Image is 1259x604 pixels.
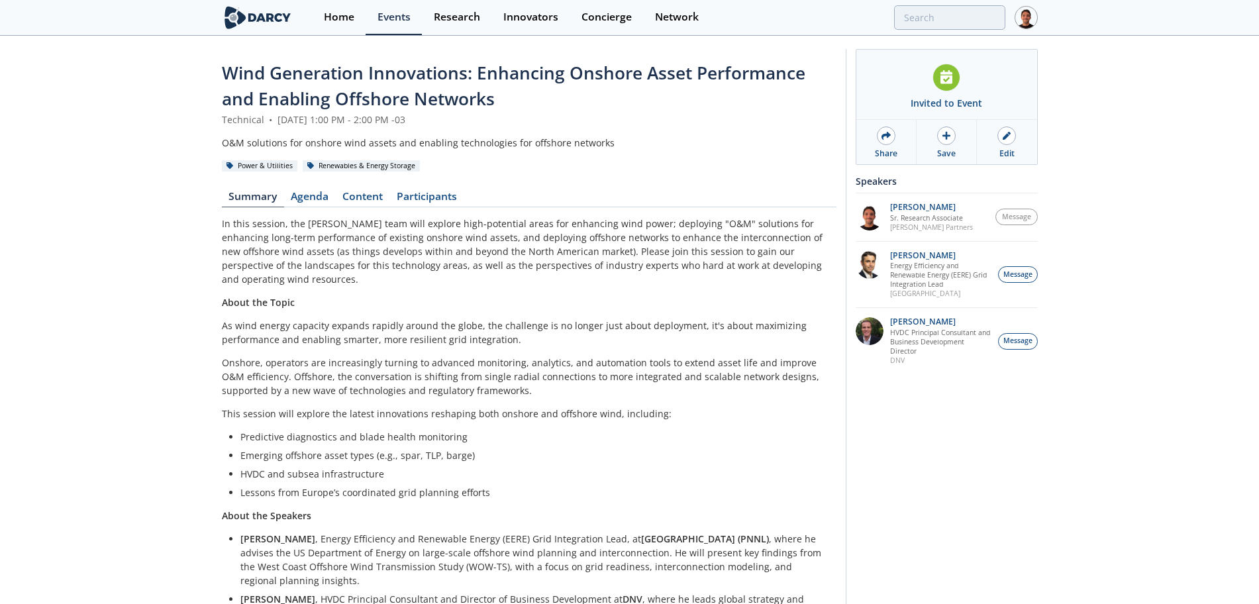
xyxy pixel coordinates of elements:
[641,532,769,545] strong: [GEOGRAPHIC_DATA] (PNNL)
[1003,270,1032,280] span: Message
[999,148,1015,160] div: Edit
[890,223,973,232] p: [PERSON_NAME] Partners
[240,467,827,481] li: HVDC and subsea infrastructure
[222,6,294,29] img: logo-wide.svg
[655,12,699,23] div: Network
[240,532,315,545] strong: [PERSON_NAME]
[890,251,991,260] p: [PERSON_NAME]
[581,12,632,23] div: Concierge
[303,160,421,172] div: Renewables & Energy Storage
[222,407,836,421] p: This session will explore the latest innovations reshaping both onshore and offshore wind, includ...
[222,217,836,286] p: In this session, the [PERSON_NAME] team will explore high-potential areas for enhancing wind powe...
[890,289,991,298] p: [GEOGRAPHIC_DATA]
[890,261,991,289] p: Energy Efficiency and Renewable Energy (EERE) Grid Integration Lead
[1015,6,1038,29] img: Profile
[434,12,480,23] div: Research
[503,12,558,23] div: Innovators
[222,509,311,522] strong: About the Speakers
[267,113,275,126] span: •
[911,96,982,110] div: Invited to Event
[890,356,991,365] p: DNV
[890,328,991,356] p: HVDC Principal Consultant and Business Development Director
[240,485,827,499] li: Lessons from Europe’s coordinated grid planning efforts
[1003,336,1032,346] span: Message
[856,317,883,345] img: a7c90837-2c3a-4a26-86b5-b32fe3f4a414
[977,120,1036,164] a: Edit
[336,191,390,207] a: Content
[856,203,883,230] img: 26c34c91-05b5-44cd-9eb8-fbe8adb38672
[890,203,973,212] p: [PERSON_NAME]
[875,148,897,160] div: Share
[240,532,827,587] li: , Energy Efficiency and Renewable Energy (EERE) Grid Integration Lead, at , where he advises the ...
[998,333,1038,350] button: Message
[222,296,295,309] strong: About the Topic
[1203,551,1246,591] iframe: chat widget
[856,251,883,279] img: 76c95a87-c68e-4104-8137-f842964b9bbb
[890,317,991,327] p: [PERSON_NAME]
[378,12,411,23] div: Events
[390,191,464,207] a: Participants
[222,319,836,346] p: As wind energy capacity expands rapidly around the globe, the challenge is no longer just about d...
[894,5,1005,30] input: Advanced Search
[995,209,1038,225] button: Message
[240,430,827,444] li: Predictive diagnostics and blade health monitoring
[856,170,1038,193] div: Speakers
[890,213,973,223] p: Sr. Research Associate
[222,61,805,111] span: Wind Generation Innovations: Enhancing Onshore Asset Performance and Enabling Offshore Networks
[222,136,836,150] div: O&M solutions for onshore wind assets and enabling technologies for offshore networks
[222,160,298,172] div: Power & Utilities
[222,191,284,207] a: Summary
[240,448,827,462] li: Emerging offshore asset types (e.g., spar, TLP, barge)
[937,148,956,160] div: Save
[1002,212,1031,223] span: Message
[998,266,1038,283] button: Message
[284,191,336,207] a: Agenda
[222,356,836,397] p: Onshore, operators are increasingly turning to advanced monitoring, analytics, and automation too...
[222,113,836,126] div: Technical [DATE] 1:00 PM - 2:00 PM -03
[324,12,354,23] div: Home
